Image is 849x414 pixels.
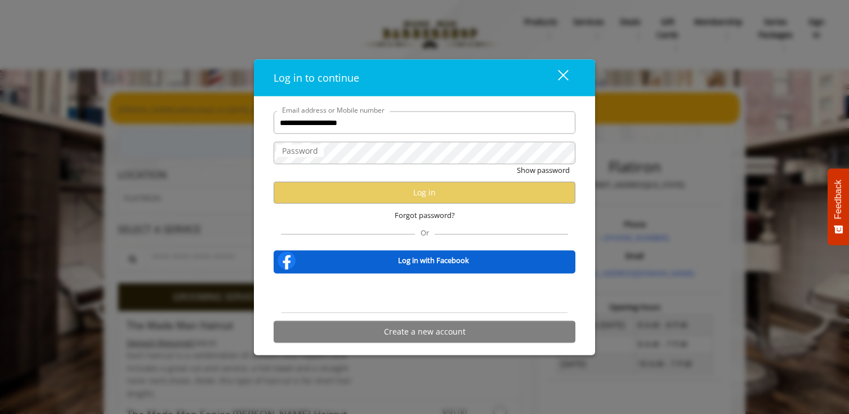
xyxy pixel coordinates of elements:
input: Email address or Mobile number [274,112,575,134]
input: Password [274,142,575,164]
button: Feedback - Show survey [828,168,849,245]
span: Log in to continue [274,71,359,84]
span: Or [415,227,435,237]
label: Email address or Mobile number [276,105,390,115]
span: Feedback [833,180,843,219]
iframe: Sign in with Google Button [359,281,490,305]
b: Log in with Facebook [398,255,469,266]
div: close dialog [545,69,568,86]
button: Log in [274,181,575,203]
button: Create a new account [274,320,575,342]
label: Password [276,145,324,157]
button: close dialog [537,66,575,89]
img: facebook-logo [275,249,298,271]
span: Forgot password? [395,209,455,221]
button: Show password [517,164,570,176]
